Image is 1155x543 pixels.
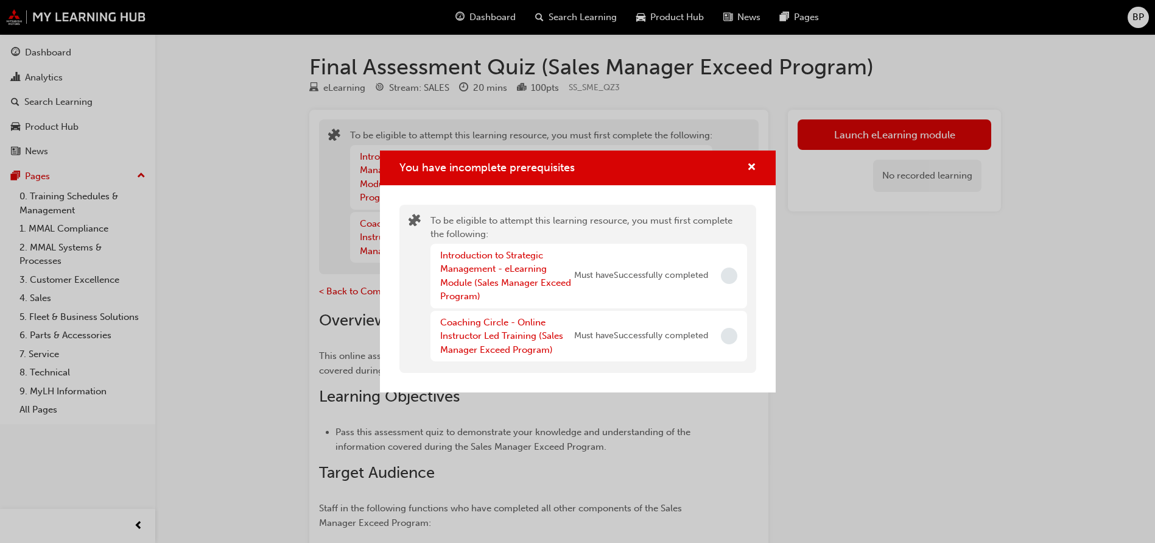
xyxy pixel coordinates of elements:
[574,329,708,343] span: Must have Successfully completed
[574,269,708,283] span: Must have Successfully completed
[721,268,737,284] span: Incomplete
[430,214,747,364] div: To be eligible to attempt this learning resource, you must first complete the following:
[747,163,756,174] span: cross-icon
[399,161,575,174] span: You have incomplete prerequisites
[747,160,756,176] button: cross-icon
[440,317,563,355] a: Coaching Circle - Online Instructor Led Training (Sales Manager Exceed Program)
[721,328,737,344] span: Incomplete
[380,151,776,392] div: You have incomplete prerequisites
[409,215,421,229] span: puzzle-icon
[440,250,571,302] a: Introduction to Strategic Management - eLearning Module (Sales Manager Exceed Program)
